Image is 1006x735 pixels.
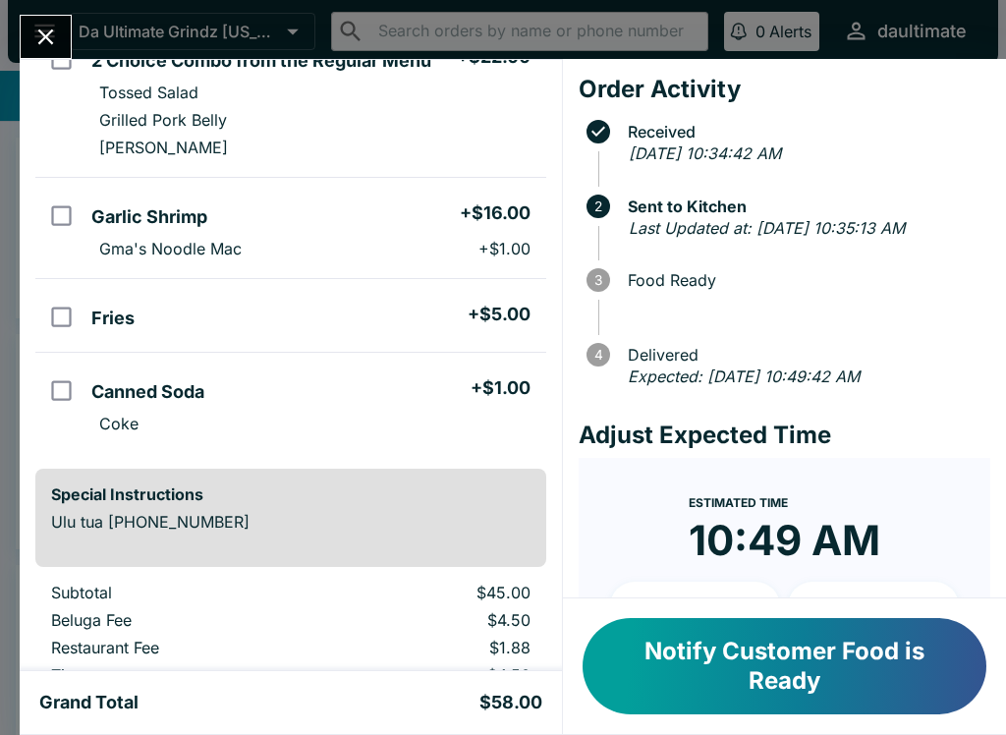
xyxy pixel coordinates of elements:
[337,665,530,685] p: $4.50
[618,346,990,364] span: Delivered
[618,198,990,215] span: Sent to Kitchen
[99,138,228,157] p: [PERSON_NAME]
[91,205,207,229] h5: Garlic Shrimp
[21,16,71,58] button: Close
[689,495,788,510] span: Estimated Time
[91,49,431,73] h5: 2 Choice Combo from the Regular Menu
[51,665,306,685] p: Tips
[618,271,990,289] span: Food Ready
[91,380,204,404] h5: Canned Soda
[99,110,227,130] p: Grilled Pork Belly
[337,583,530,602] p: $45.00
[468,303,531,326] h5: + $5.00
[35,583,546,720] table: orders table
[99,414,139,433] p: Coke
[471,376,531,400] h5: + $1.00
[51,484,531,504] h6: Special Instructions
[583,618,986,714] button: Notify Customer Food is Ready
[629,143,781,163] em: [DATE] 10:34:42 AM
[579,75,990,104] h4: Order Activity
[337,638,530,657] p: $1.88
[51,512,531,532] p: Ulu tua [PHONE_NUMBER]
[579,421,990,450] h4: Adjust Expected Time
[478,239,531,258] p: + $1.00
[594,272,602,288] text: 3
[99,239,242,258] p: Gma's Noodle Mac
[689,515,880,566] time: 10:49 AM
[594,198,602,214] text: 2
[618,123,990,141] span: Received
[610,582,781,631] button: + 10
[51,610,306,630] p: Beluga Fee
[788,582,959,631] button: + 20
[99,83,198,102] p: Tossed Salad
[91,307,135,330] h5: Fries
[629,218,905,238] em: Last Updated at: [DATE] 10:35:13 AM
[51,583,306,602] p: Subtotal
[628,367,860,386] em: Expected: [DATE] 10:49:42 AM
[593,347,602,363] text: 4
[337,610,530,630] p: $4.50
[51,638,306,657] p: Restaurant Fee
[479,691,542,714] h5: $58.00
[39,691,139,714] h5: Grand Total
[460,201,531,225] h5: + $16.00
